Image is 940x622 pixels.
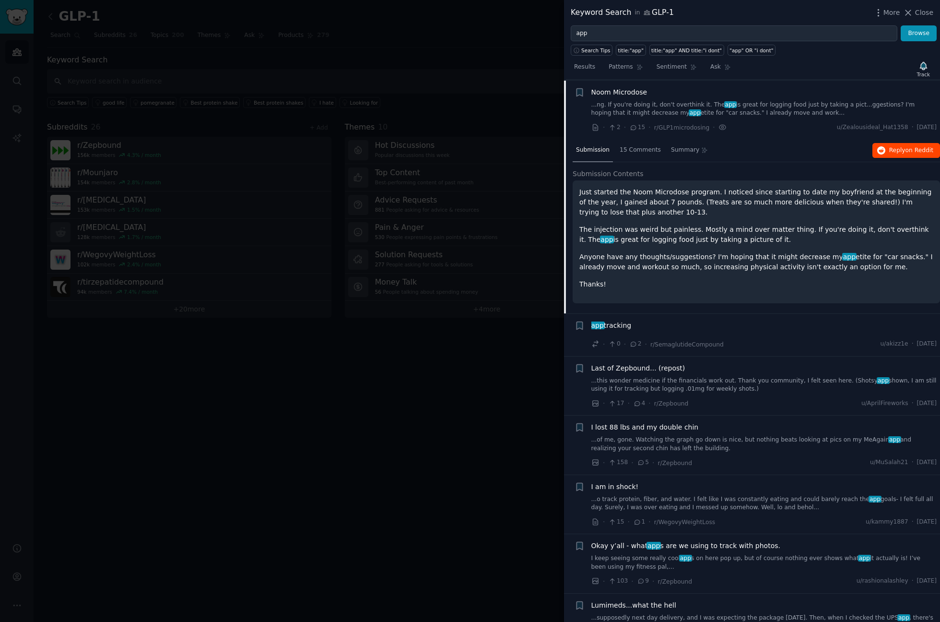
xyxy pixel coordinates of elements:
button: Browse [901,25,937,42]
span: 4 [633,399,645,408]
span: 0 [608,340,620,348]
a: "app" OR "i dont" [728,45,775,56]
span: · [624,122,626,132]
span: on Reddit [905,147,933,154]
span: app [689,109,702,116]
span: 5 [637,458,649,467]
span: · [603,398,605,408]
span: Ask [710,63,721,72]
span: 2 [629,340,641,348]
span: Sentiment [657,63,687,72]
a: Lumimeds...what the hell [591,600,676,610]
p: Just started the Noom Microdose program. I noticed since starting to date my boyfriend at the beg... [579,187,933,217]
span: app [869,496,881,502]
a: title:"app" [616,45,646,56]
span: r/SemaglutideCompound [650,341,724,348]
span: Noom Microdose [591,87,647,97]
span: 158 [608,458,628,467]
button: Close [903,8,933,18]
span: · [912,458,914,467]
span: app [888,436,901,443]
a: I am in shock! [591,482,639,492]
span: 15 [608,518,624,526]
span: tracking [591,321,632,331]
span: · [648,517,650,527]
span: r/Zepbound [658,578,692,585]
span: · [631,576,633,586]
span: app [724,101,737,108]
span: · [652,458,654,468]
span: · [624,339,626,349]
button: Track [914,59,933,79]
span: u/rashionalashley [857,577,908,586]
span: Reply [889,146,933,155]
button: Search Tips [571,45,612,56]
span: [DATE] [917,123,937,132]
a: ...this wonder medicine if the financials work out. Thank you community, I felt seen here. (Shots... [591,377,937,394]
span: app [646,542,661,550]
span: · [631,458,633,468]
span: 9 [637,577,649,586]
a: I lost 88 lbs and my double chin [591,422,699,432]
p: Anyone have any thoughts/suggestions? I'm hoping that it might decrease my etite for "car snacks.... [579,252,933,272]
span: u/Zealousideal_Hat1358 [837,123,908,132]
span: 1 [633,518,645,526]
span: [DATE] [917,458,937,467]
span: app [590,322,605,329]
p: Thanks! [579,279,933,289]
span: Submission Contents [573,169,644,179]
span: 17 [608,399,624,408]
span: 15 [629,123,645,132]
a: Ask [707,60,734,79]
span: · [603,517,605,527]
span: · [652,576,654,586]
span: · [648,398,650,408]
span: Patterns [609,63,633,72]
span: · [628,398,630,408]
a: Patterns [605,60,646,79]
a: ...o track protein, fiber, and water. I felt like I was constantly eating and could barely reach ... [591,495,937,512]
span: · [603,122,605,132]
span: More [883,8,900,18]
a: Results [571,60,599,79]
span: · [603,458,605,468]
span: app [600,236,614,243]
span: Close [915,8,933,18]
span: · [912,123,914,132]
span: [DATE] [917,340,937,348]
span: Okay y’all - what s are we using to track with photos. [591,541,780,551]
span: 103 [608,577,628,586]
button: Replyon Reddit [872,143,940,158]
span: r/Zepbound [658,460,692,466]
span: app [842,253,857,261]
span: · [648,122,650,132]
span: · [912,577,914,586]
span: Results [574,63,595,72]
span: Summary [671,146,699,155]
button: More [873,8,900,18]
div: title:"app" AND title:"i dont" [651,47,722,54]
a: Okay y’all - whatapps are we using to track with photos. [591,541,780,551]
span: · [603,576,605,586]
input: Try a keyword related to your business [571,25,897,42]
a: Last of Zepbound... (repost) [591,363,685,373]
span: Search Tips [581,47,611,54]
span: app [679,555,692,562]
span: 2 [608,123,620,132]
span: r/Zepbound [654,400,688,407]
span: u/AprilFireworks [861,399,908,408]
span: r/WegovyWeightLoss [654,519,715,526]
span: app [897,614,910,621]
span: app [858,555,871,562]
span: · [713,122,715,132]
span: [DATE] [917,577,937,586]
span: [DATE] [917,399,937,408]
a: Sentiment [653,60,700,79]
span: · [912,518,914,526]
span: · [912,340,914,348]
div: title:"app" [618,47,644,54]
